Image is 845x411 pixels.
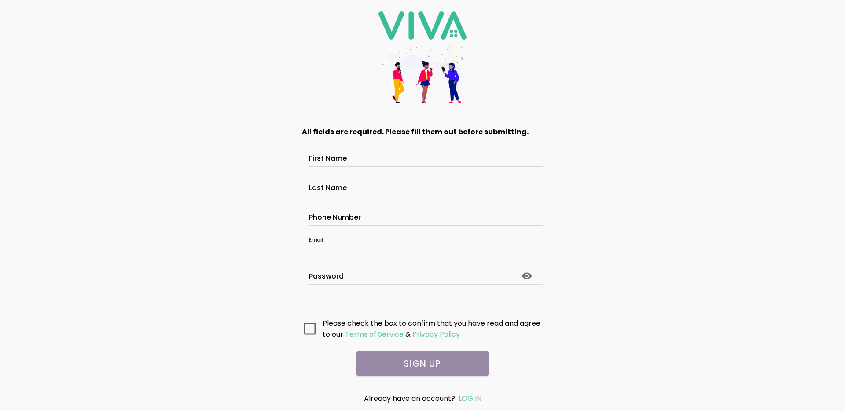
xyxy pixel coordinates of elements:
a: LOG IN [459,393,481,404]
ion-text: Terms of Service [345,329,404,339]
strong: All fields are required. Please fill them out before submitting. [302,127,529,137]
ion-text: Privacy Policy [412,329,460,339]
ion-col: Please check the box to confirm that you have read and agree to our & [320,316,546,342]
input: Email [309,244,536,252]
div: Already have an account? [320,393,525,404]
